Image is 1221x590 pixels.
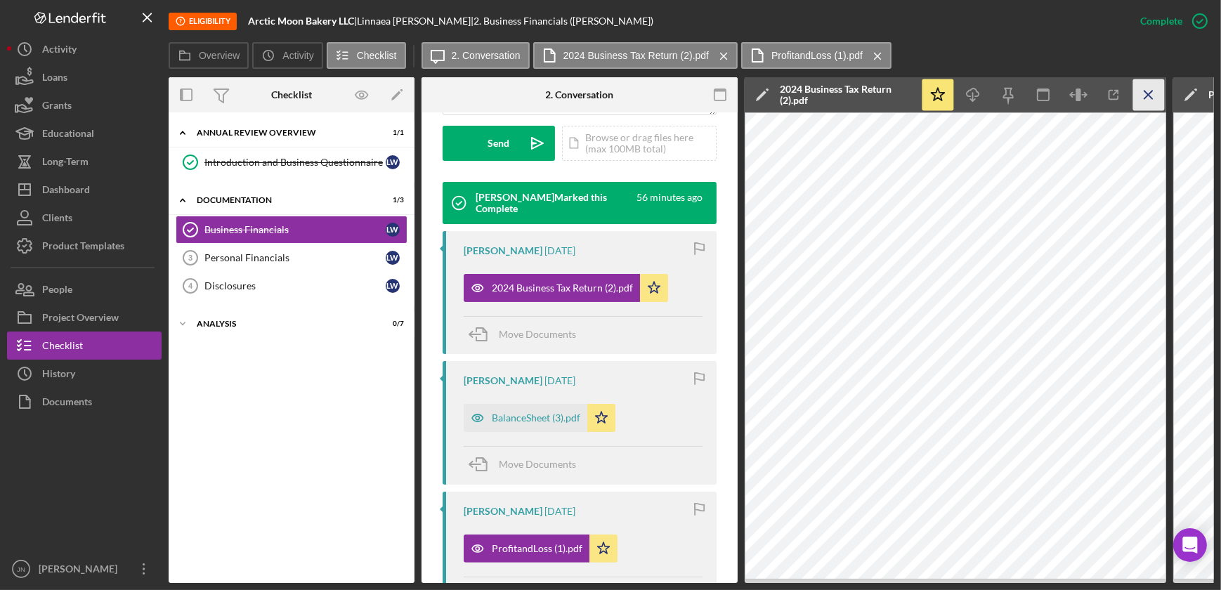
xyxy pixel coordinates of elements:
button: Product Templates [7,232,162,260]
div: Introduction and Business Questionnaire [204,157,386,168]
div: [PERSON_NAME] [464,375,542,386]
button: BalanceSheet (3).pdf [464,404,615,432]
div: Educational [42,119,94,151]
a: 4DisclosuresLW [176,272,407,300]
button: Grants [7,91,162,119]
div: 2. Business Financials ([PERSON_NAME]) [474,15,653,27]
div: Disclosures [204,280,386,291]
label: Activity [282,50,313,61]
span: Move Documents [499,458,576,470]
label: ProfitandLoss (1).pdf [771,50,863,61]
div: Product Templates [42,232,124,263]
div: 2024 Business Tax Return (2).pdf [492,282,633,294]
div: Grants [42,91,72,123]
div: Send [488,126,510,161]
button: 2. Conversation [422,42,530,69]
div: L W [386,223,400,237]
div: Linnaea [PERSON_NAME] | [357,15,474,27]
div: [PERSON_NAME] [464,245,542,256]
button: History [7,360,162,388]
button: 2024 Business Tax Return (2).pdf [533,42,738,69]
button: Checklist [327,42,406,69]
button: People [7,275,162,303]
div: History [42,360,75,391]
button: Loans [7,63,162,91]
div: 2. Conversation [546,89,614,100]
button: ProfitandLoss (1).pdf [464,535,618,563]
div: [PERSON_NAME] [35,555,126,586]
label: 2024 Business Tax Return (2).pdf [563,50,710,61]
div: Business Financials [204,224,386,235]
div: This stage is no longer available as part of the standard workflow for Small Business Annual Revi... [169,13,237,30]
div: Open Intercom Messenger [1173,528,1207,562]
button: JN[PERSON_NAME] [7,555,162,583]
button: Project Overview [7,303,162,332]
button: Move Documents [464,317,590,352]
b: Arctic Moon Bakery LLC [248,15,354,27]
button: Clients [7,204,162,232]
time: 2025-09-16 04:11 [544,245,575,256]
div: Long-Term [42,147,89,179]
button: Overview [169,42,249,69]
label: 2. Conversation [452,50,521,61]
time: 2025-09-17 17:31 [636,192,703,214]
button: Activity [252,42,322,69]
button: Long-Term [7,147,162,176]
div: Loans [42,63,67,95]
div: Annual Review Overview [197,129,369,137]
div: Project Overview [42,303,119,335]
time: 2025-09-16 03:12 [544,375,575,386]
div: Eligibility [169,13,237,30]
text: JN [17,565,25,573]
div: Personal Financials [204,252,386,263]
div: L W [386,279,400,293]
button: Activity [7,35,162,63]
button: Move Documents [464,447,590,482]
div: 1 / 1 [379,129,404,137]
tspan: 3 [188,254,192,262]
span: Move Documents [499,328,576,340]
a: Business FinancialsLW [176,216,407,244]
div: Checklist [271,89,312,100]
button: Checklist [7,332,162,360]
div: Dashboard [42,176,90,207]
button: Documents [7,388,162,416]
label: Checklist [357,50,397,61]
button: ProfitandLoss (1).pdf [741,42,892,69]
div: ProfitandLoss (1).pdf [492,543,582,554]
div: [PERSON_NAME] Marked this Complete [476,192,634,214]
button: Send [443,126,555,161]
time: 2025-09-16 03:12 [544,506,575,517]
div: [PERSON_NAME] [464,506,542,517]
label: Overview [199,50,240,61]
button: Educational [7,119,162,147]
div: Documentation [197,196,369,204]
div: Analysis [197,320,369,328]
button: Dashboard [7,176,162,204]
div: Checklist [42,332,83,363]
div: 1 / 3 [379,196,404,204]
div: 0 / 7 [379,320,404,328]
div: People [42,275,72,307]
div: L W [386,251,400,265]
div: L W [386,155,400,169]
a: Introduction and Business QuestionnaireLW [176,148,407,176]
a: 3Personal FinancialsLW [176,244,407,272]
button: 2024 Business Tax Return (2).pdf [464,274,668,302]
div: | [248,15,357,27]
button: Complete [1126,7,1214,35]
tspan: 4 [188,282,193,290]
